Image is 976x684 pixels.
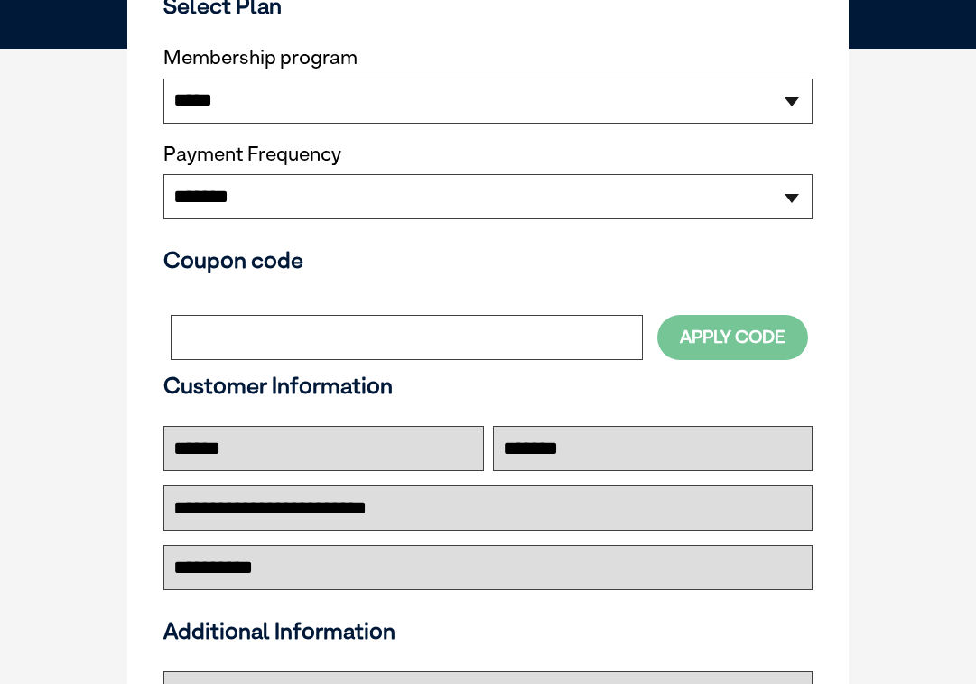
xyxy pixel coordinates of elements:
label: Membership program [163,46,813,69]
h3: Coupon code [163,246,813,273]
button: Apply Code [657,315,808,359]
label: Payment Frequency [163,143,341,166]
h3: Customer Information [163,372,813,399]
h3: Additional Information [156,617,820,644]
